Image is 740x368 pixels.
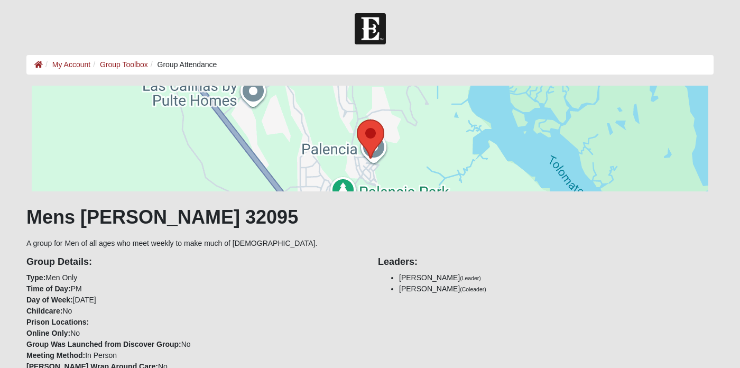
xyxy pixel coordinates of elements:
strong: Prison Locations: [26,318,89,326]
strong: Online Only: [26,329,70,337]
li: [PERSON_NAME] [399,272,714,283]
small: (Coleader) [460,286,486,292]
strong: Type: [26,273,45,282]
strong: Time of Day: [26,284,71,293]
li: Group Attendance [148,59,217,70]
h1: Mens [PERSON_NAME] 32095 [26,206,714,228]
a: My Account [52,60,90,69]
a: Group Toolbox [100,60,148,69]
strong: Day of Week: [26,296,73,304]
h4: Leaders: [378,256,714,268]
small: (Leader) [460,275,481,281]
strong: Group Was Launched from Discover Group: [26,340,181,348]
li: [PERSON_NAME] [399,283,714,295]
img: Church of Eleven22 Logo [355,13,386,44]
h4: Group Details: [26,256,362,268]
strong: Childcare: [26,307,62,315]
